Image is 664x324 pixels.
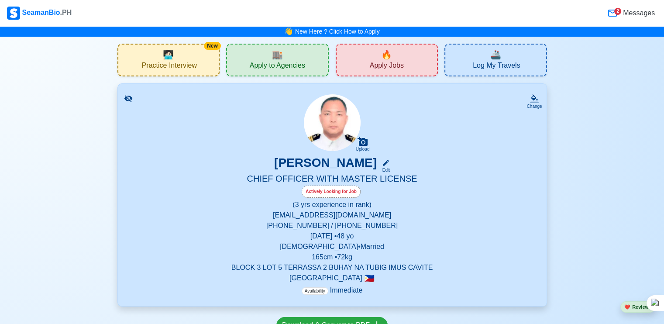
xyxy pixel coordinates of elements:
[128,200,536,210] p: (3 yrs experience in rank)
[302,186,361,198] div: Actively Looking for Job
[204,42,221,50] div: New
[128,262,536,273] p: BLOCK 3 LOT 5 TERRASSA 2 BUHAY NA TUBIG IMUS CAVITE
[128,231,536,241] p: [DATE] • 48 yo
[302,285,363,296] p: Immediate
[620,301,655,313] button: heartReviews
[142,61,197,72] span: Practice Interview
[128,221,536,231] p: [PHONE_NUMBER] / [PHONE_NUMBER]
[370,61,404,72] span: Apply Jobs
[7,7,20,20] img: Logo
[302,287,328,295] span: Availability
[364,274,375,283] span: 🇵🇭
[282,25,295,38] span: bell
[526,103,542,110] div: Change
[128,241,536,252] p: [DEMOGRAPHIC_DATA] • Married
[128,210,536,221] p: [EMAIL_ADDRESS][DOMAIN_NAME]
[490,48,501,61] span: travel
[274,155,377,173] h3: [PERSON_NAME]
[356,147,370,152] div: Upload
[163,48,174,61] span: interview
[60,9,72,16] span: .PH
[614,8,621,15] div: 2
[624,304,630,310] span: heart
[7,7,72,20] div: SeamanBio
[378,167,390,173] div: Edit
[381,48,392,61] span: new
[128,252,536,262] p: 165 cm • 72 kg
[295,28,380,35] a: New Here ? Click How to Apply
[250,61,305,72] span: Apply to Agencies
[473,61,520,72] span: Log My Travels
[128,173,536,186] h5: CHIEF OFFICER WITH MASTER LICENSE
[621,8,655,18] span: Messages
[272,48,283,61] span: agencies
[128,273,536,283] p: [GEOGRAPHIC_DATA]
